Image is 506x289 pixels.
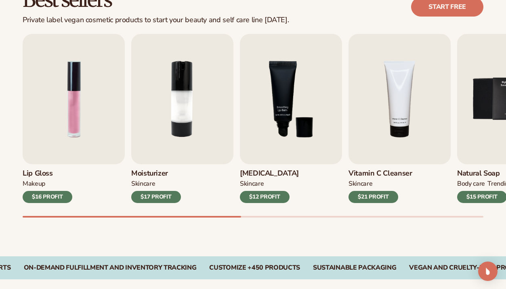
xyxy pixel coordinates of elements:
div: SUSTAINABLE PACKAGING [313,264,396,272]
h3: Vitamin C Cleanser [349,169,412,178]
h3: Lip Gloss [23,169,72,178]
a: 2 / 9 [131,34,233,203]
a: 4 / 9 [349,34,451,203]
div: BODY Care [457,180,485,188]
div: $21 PROFIT [349,191,398,203]
div: On-Demand Fulfillment and Inventory Tracking [24,264,197,272]
div: Open Intercom Messenger [478,262,498,281]
div: Skincare [349,180,372,188]
div: $17 PROFIT [131,191,181,203]
div: Private label vegan cosmetic products to start your beauty and self care line [DATE]. [23,16,289,25]
h3: Moisturizer [131,169,181,178]
div: $12 PROFIT [240,191,290,203]
a: 3 / 9 [240,34,342,203]
a: 1 / 9 [23,34,125,203]
div: CUSTOMIZE +450 PRODUCTS [209,264,300,272]
div: MAKEUP [23,180,45,188]
div: SKINCARE [131,180,155,188]
div: SKINCARE [240,180,264,188]
div: $16 PROFIT [23,191,72,203]
h3: [MEDICAL_DATA] [240,169,299,178]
